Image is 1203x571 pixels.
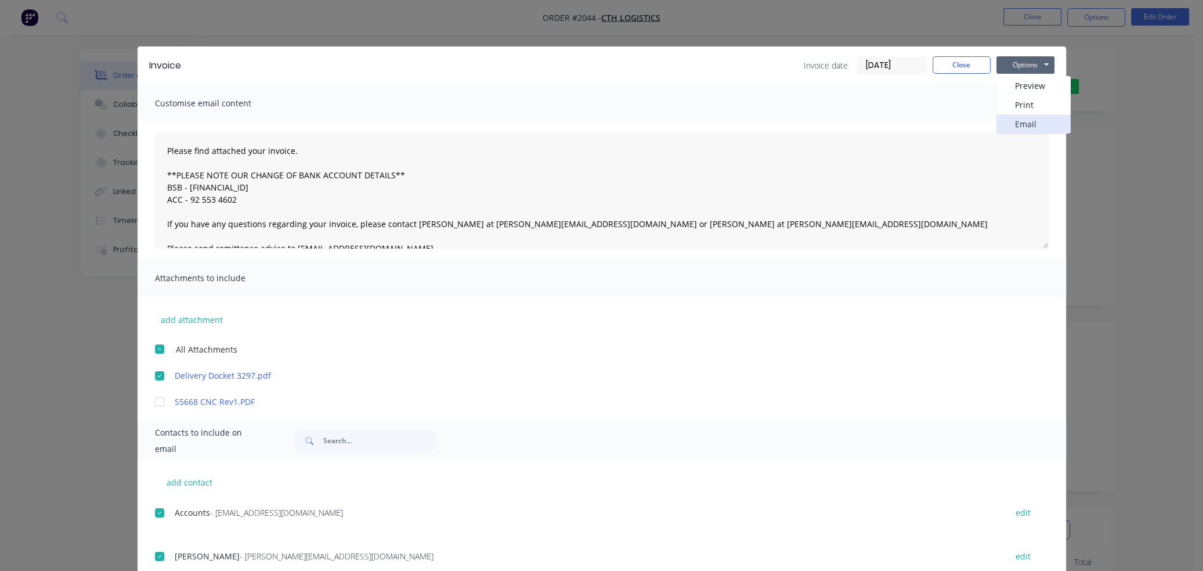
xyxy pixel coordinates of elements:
a: Delivery Docket 3297.pdf [175,369,995,382]
span: Attachments to include [155,270,283,286]
button: Preview [996,76,1071,95]
button: edit [1009,505,1038,520]
div: Invoice [149,59,181,73]
span: Contacts to include on email [155,425,265,457]
span: [PERSON_NAME] [175,551,240,562]
a: S5668 CNC Rev1.PDF [175,396,995,408]
button: edit [1009,548,1038,564]
button: Print [996,95,1071,114]
button: Options [996,56,1054,74]
button: add contact [155,473,225,491]
span: Accounts [175,507,210,518]
span: - [PERSON_NAME][EMAIL_ADDRESS][DOMAIN_NAME] [240,551,433,562]
input: Search... [323,429,438,453]
button: Email [996,114,1071,134]
span: Invoice date [804,59,848,71]
span: All Attachments [176,343,237,355]
textarea: Please find attached your invoice. **PLEASE NOTE OUR CHANGE OF BANK ACCOUNT DETAILS** BSB - [FINA... [155,132,1049,249]
button: add attachment [155,311,229,328]
span: - [EMAIL_ADDRESS][DOMAIN_NAME] [210,507,343,518]
span: Customise email content [155,95,283,112]
button: Close [933,56,991,74]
